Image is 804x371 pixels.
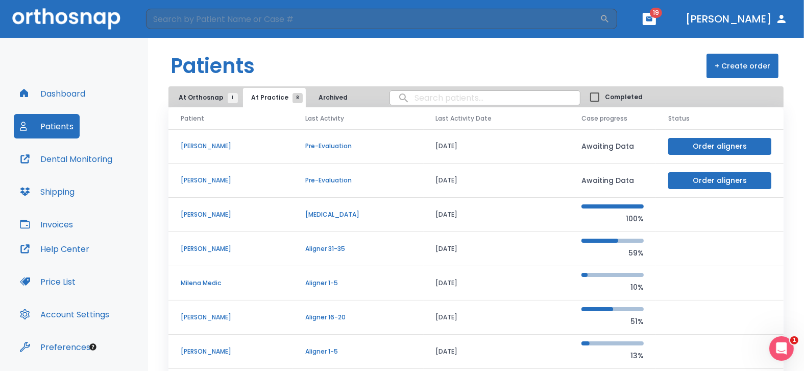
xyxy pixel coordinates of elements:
[293,93,303,103] span: 8
[181,279,281,288] p: Milena Medic
[14,335,96,359] button: Preferences
[14,237,95,261] button: Help Center
[424,300,569,335] td: [DATE]
[581,281,644,293] p: 10%
[170,51,255,81] h1: Patients
[424,335,569,369] td: [DATE]
[581,350,644,362] p: 13%
[146,9,600,29] input: Search by Patient Name or Case #
[14,147,118,171] button: Dental Monitoring
[228,93,238,103] span: 1
[14,212,79,237] button: Invoices
[668,172,771,189] button: Order aligners
[668,138,771,155] button: Order aligners
[769,336,794,361] iframe: Intercom live chat
[790,336,798,344] span: 1
[181,313,281,322] p: [PERSON_NAME]
[424,198,569,232] td: [DATE]
[308,88,359,107] button: Archived
[581,174,644,187] p: Awaiting Data
[681,10,792,28] button: [PERSON_NAME]
[650,8,662,18] span: 19
[581,140,644,152] p: Awaiting Data
[390,88,580,108] input: search
[170,88,361,107] div: tabs
[12,8,120,29] img: Orthosnap
[181,244,281,253] p: [PERSON_NAME]
[424,266,569,300] td: [DATE]
[305,244,411,253] p: Aligner 31-35
[305,210,411,219] p: [MEDICAL_DATA]
[305,176,411,185] p: Pre-Evaluation
[14,302,115,327] button: Account Settings
[668,114,690,123] span: Status
[181,114,204,123] span: Patient
[305,142,411,151] p: Pre-Evaluation
[305,347,411,356] p: Aligner 1-5
[251,93,298,102] span: At Practice
[14,269,82,294] button: Price List
[179,93,233,102] span: At Orthosnap
[14,81,91,106] button: Dashboard
[181,347,281,356] p: [PERSON_NAME]
[305,114,344,123] span: Last Activity
[581,213,644,225] p: 100%
[181,142,281,151] p: [PERSON_NAME]
[424,164,569,198] td: [DATE]
[581,247,644,259] p: 59%
[181,176,281,185] p: [PERSON_NAME]
[181,210,281,219] p: [PERSON_NAME]
[706,54,778,78] button: + Create order
[424,232,569,266] td: [DATE]
[424,129,569,164] td: [DATE]
[605,92,643,102] span: Completed
[436,114,492,123] span: Last Activity Date
[14,114,80,138] button: Patients
[581,315,644,328] p: 51%
[305,279,411,288] p: Aligner 1-5
[305,313,411,322] p: Aligner 16-20
[14,179,81,204] button: Shipping
[88,342,98,352] div: Tooltip anchor
[581,114,627,123] span: Case progress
